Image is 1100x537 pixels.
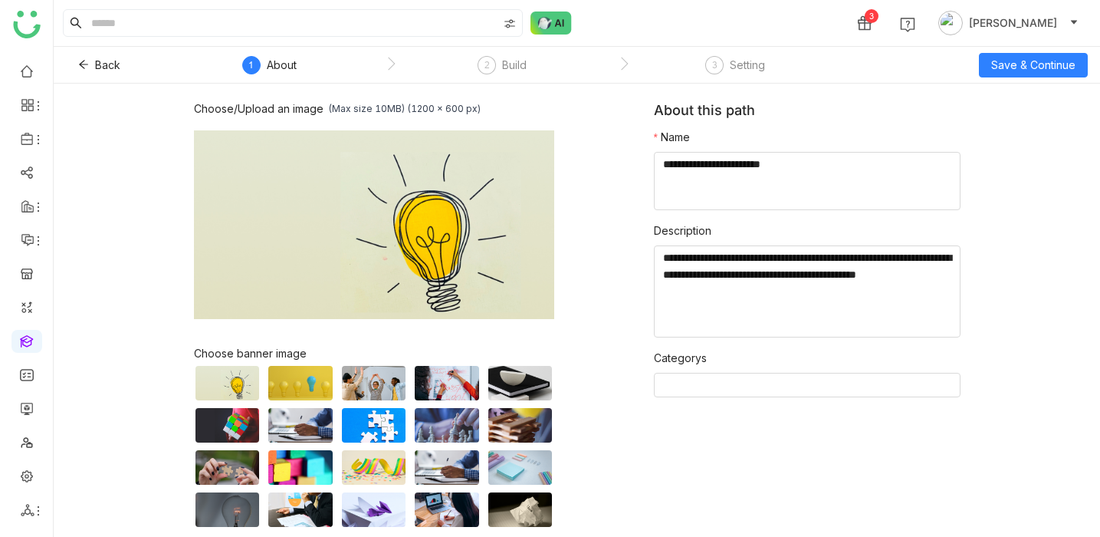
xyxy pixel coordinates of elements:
[865,9,878,23] div: 3
[705,56,765,84] div: 3Setting
[654,129,690,146] label: Name
[938,11,963,35] img: avatar
[712,59,717,71] span: 3
[504,18,516,30] img: search-type.svg
[267,56,297,74] div: About
[13,11,41,38] img: logo
[991,57,1075,74] span: Save & Continue
[248,59,254,71] span: 1
[935,11,1082,35] button: [PERSON_NAME]
[478,56,527,84] div: 2Build
[969,15,1057,31] span: [PERSON_NAME]
[900,17,915,32] img: help.svg
[194,347,554,360] div: Choose banner image
[530,12,572,35] img: ask-buddy-normal.svg
[654,222,711,239] label: Description
[730,56,765,74] div: Setting
[194,102,323,115] div: Choose/Upload an image
[502,56,527,74] div: Build
[95,57,120,74] span: Back
[328,103,481,114] div: (Max size 10MB) (1200 x 600 px)
[654,102,960,129] div: About this path
[66,53,133,77] button: Back
[979,53,1088,77] button: Save & Continue
[484,59,490,71] span: 2
[242,56,297,84] div: 1About
[654,350,707,367] label: Categorys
